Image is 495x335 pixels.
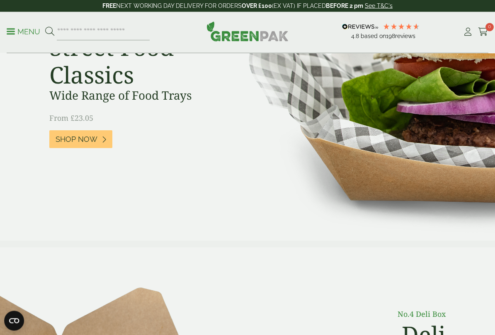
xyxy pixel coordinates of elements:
[49,131,112,148] a: Shop Now
[365,2,393,9] a: See T&C's
[326,2,363,9] strong: BEFORE 2 pm
[49,113,93,123] span: From £23.05
[4,311,24,331] button: Open CMP widget
[56,135,97,144] span: Shop Now
[242,2,272,9] strong: OVER £100
[463,28,473,36] i: My Account
[478,28,488,36] i: Cart
[288,309,446,320] p: No.4 Deli Box
[386,33,395,39] span: 198
[361,33,386,39] span: Based on
[351,33,361,39] span: 4.8
[7,27,40,37] p: Menu
[342,24,378,30] img: REVIEWS.io
[206,22,289,41] img: GreenPak Supplies
[395,33,415,39] span: reviews
[49,89,236,103] h3: Wide Range of Food Trays
[7,27,40,35] a: Menu
[485,23,494,31] span: 0
[102,2,116,9] strong: FREE
[49,33,236,89] h2: Street Food Classics
[383,23,420,30] div: 4.79 Stars
[478,26,488,38] a: 0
